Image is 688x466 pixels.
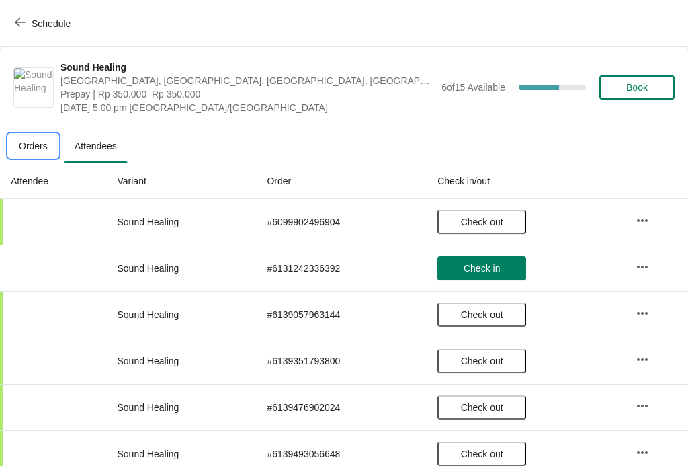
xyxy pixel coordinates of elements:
td: # 6139476902024 [256,384,427,430]
td: Sound Healing [106,338,256,384]
button: Check out [437,210,526,234]
span: Check out [461,309,503,320]
button: Check out [437,303,526,327]
td: Sound Healing [106,199,256,245]
span: [DATE] 5:00 pm [GEOGRAPHIC_DATA]/[GEOGRAPHIC_DATA] [60,101,435,114]
th: Order [256,163,427,199]
span: Schedule [32,18,71,29]
td: # 6139351793800 [256,338,427,384]
th: Check in/out [427,163,625,199]
span: Book [626,82,648,93]
button: Check out [437,349,526,373]
span: 6 of 15 Available [441,82,505,93]
button: Schedule [7,11,81,36]
td: # 6099902496904 [256,199,427,245]
span: Sound Healing [60,61,435,74]
span: Attendees [64,134,128,158]
td: # 6139057963144 [256,291,427,338]
td: Sound Healing [106,384,256,430]
span: Check out [461,356,503,366]
button: Check in [437,256,526,280]
button: Book [599,75,675,100]
button: Check out [437,395,526,420]
td: # 6131242336392 [256,245,427,291]
span: Check out [461,449,503,459]
span: Orders [8,134,58,158]
td: Sound Healing [106,245,256,291]
span: Check in [464,263,500,274]
button: Check out [437,442,526,466]
span: Prepay | Rp 350.000–Rp 350.000 [60,87,435,101]
span: Check out [461,402,503,413]
th: Variant [106,163,256,199]
span: [GEOGRAPHIC_DATA], [GEOGRAPHIC_DATA], [GEOGRAPHIC_DATA], [GEOGRAPHIC_DATA], [GEOGRAPHIC_DATA] [60,74,435,87]
span: Check out [461,217,503,227]
img: Sound Healing [14,68,53,107]
td: Sound Healing [106,291,256,338]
